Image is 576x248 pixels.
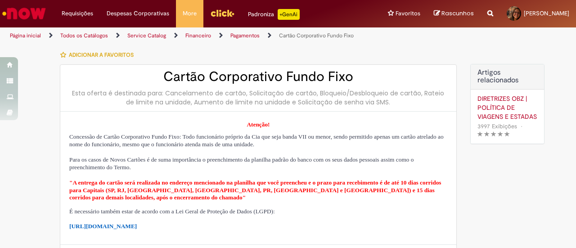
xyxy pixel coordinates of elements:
[278,9,300,20] p: +GenAi
[69,51,134,59] span: Adicionar a Favoritos
[69,133,444,148] span: Concessão de Cartão Corporativo Fundo Fixo: Todo funcionário próprio da Cia que seja banda VII ou...
[69,208,275,215] span: É necessário também estar de acordo com a Lei Geral de Proteção de Dados (LGPD):
[434,9,474,18] a: Rascunhos
[107,9,169,18] span: Despesas Corporativas
[477,94,537,121] a: DIRETRIZES OBZ | POLÍTICA DE VIAGENS E ESTADAS
[210,6,234,20] img: click_logo_yellow_360x200.png
[1,5,47,23] img: ServiceNow
[477,69,537,85] h3: Artigos relacionados
[60,45,139,64] button: Adicionar a Favoritos
[69,69,447,84] h2: Cartão Corporativo Fundo Fixo
[396,9,420,18] span: Favoritos
[62,9,93,18] span: Requisições
[183,9,197,18] span: More
[248,9,300,20] div: Padroniza
[69,179,441,201] span: "A entrega do cartão será realizada no endereço mencionado na planilha que você preencheu e o pra...
[185,32,211,39] a: Financeiro
[7,27,377,44] ul: Trilhas de página
[69,89,447,107] div: Esta oferta é destinada para: Cancelamento de cartão, Solicitação de cartão, Bloqueio/Desbloqueio...
[441,9,474,18] span: Rascunhos
[519,120,524,132] span: •
[127,32,166,39] a: Service Catalog
[477,122,517,130] span: 3997 Exibições
[60,32,108,39] a: Todos os Catálogos
[279,32,354,39] a: Cartão Corporativo Fundo Fixo
[10,32,41,39] a: Página inicial
[230,32,260,39] a: Pagamentos
[69,156,414,171] span: Para os casos de Novos Cartões é de suma importância o preenchimento da planilha padrão do banco ...
[524,9,569,17] span: [PERSON_NAME]
[247,121,270,128] span: Atenção!
[69,223,137,230] a: [URL][DOMAIN_NAME]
